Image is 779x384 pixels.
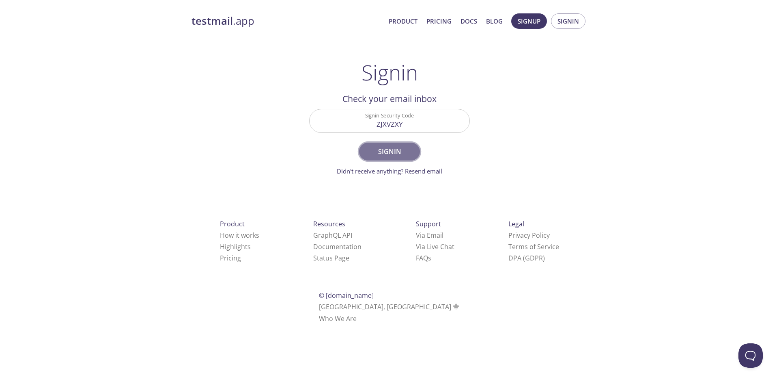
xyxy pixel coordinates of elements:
[337,167,442,175] a: Didn't receive anything? Resend email
[486,16,503,26] a: Blog
[416,254,431,263] a: FAQ
[508,254,545,263] a: DPA (GDPR)
[416,219,441,228] span: Support
[362,60,418,85] h1: Signin
[192,14,233,28] strong: testmail
[309,92,470,106] h2: Check your email inbox
[551,13,585,29] button: Signin
[313,254,349,263] a: Status Page
[368,146,411,157] span: Signin
[508,219,524,228] span: Legal
[416,242,454,251] a: Via Live Chat
[220,242,251,251] a: Highlights
[313,242,362,251] a: Documentation
[416,231,443,240] a: Via Email
[461,16,477,26] a: Docs
[220,231,259,240] a: How it works
[220,254,241,263] a: Pricing
[738,343,763,368] iframe: Help Scout Beacon - Open
[313,219,345,228] span: Resources
[511,13,547,29] button: Signup
[557,16,579,26] span: Signin
[319,291,374,300] span: © [DOMAIN_NAME]
[428,254,431,263] span: s
[220,219,245,228] span: Product
[508,242,559,251] a: Terms of Service
[313,231,352,240] a: GraphQL API
[319,302,461,311] span: [GEOGRAPHIC_DATA], [GEOGRAPHIC_DATA]
[389,16,417,26] a: Product
[508,231,550,240] a: Privacy Policy
[192,14,382,28] a: testmail.app
[518,16,540,26] span: Signup
[359,143,420,161] button: Signin
[319,314,357,323] a: Who We Are
[426,16,452,26] a: Pricing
